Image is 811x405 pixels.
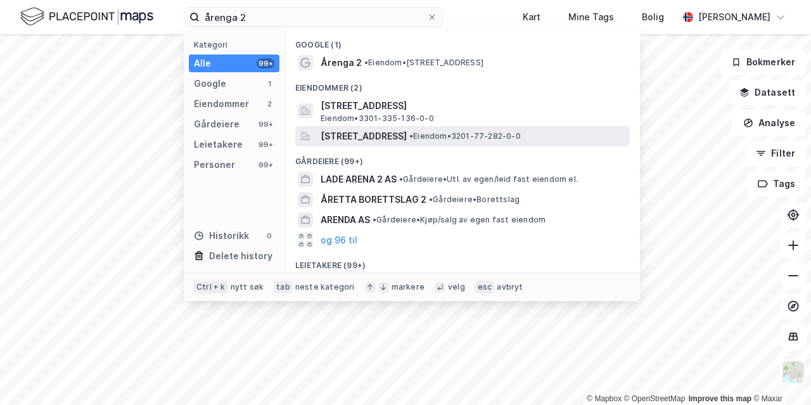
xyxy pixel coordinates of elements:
div: Google (1) [285,30,640,53]
div: avbryt [497,282,523,292]
div: Gårdeiere [194,117,239,132]
div: [PERSON_NAME] [698,10,770,25]
div: 0 [264,231,274,241]
button: Bokmerker [720,49,806,75]
div: Kategori [194,40,279,49]
button: Analyse [732,110,806,136]
div: velg [448,282,465,292]
div: Bolig [642,10,664,25]
button: Datasett [729,80,806,105]
span: LADE ARENA 2 AS [321,172,397,187]
div: Leietakere (99+) [285,250,640,273]
div: esc [475,281,495,293]
a: OpenStreetMap [624,394,686,403]
button: Tags [747,171,806,196]
a: Improve this map [689,394,751,403]
div: Gårdeiere (99+) [285,146,640,169]
span: Årenga 2 [321,55,362,70]
img: logo.f888ab2527a4732fd821a326f86c7f29.svg [20,6,153,28]
div: Eiendommer [194,96,249,112]
div: 1 [264,79,274,89]
div: neste kategori [295,282,355,292]
div: Kart [523,10,540,25]
div: Mine Tags [568,10,614,25]
span: • [364,58,368,67]
div: 99+ [257,58,274,68]
span: Eiendom • [STREET_ADDRESS] [364,58,483,68]
div: Personer [194,157,235,172]
div: 2 [264,99,274,109]
div: Eiendommer (2) [285,73,640,96]
span: Gårdeiere • Borettslag [429,195,520,205]
span: ARENDA AS [321,212,370,228]
span: • [409,131,413,141]
span: Gårdeiere • Kjøp/salg av egen fast eiendom [373,215,546,225]
div: Kontrollprogram for chat [748,344,811,405]
input: Søk på adresse, matrikkel, gårdeiere, leietakere eller personer [200,8,427,27]
div: Historikk [194,228,249,243]
span: ÅRETTA BORETTSLAG 2 [321,192,426,207]
a: Mapbox [587,394,622,403]
span: • [373,215,376,224]
div: markere [392,282,425,292]
div: 99+ [257,139,274,150]
div: Alle [194,56,211,71]
span: Eiendom • 3301-335-136-0-0 [321,113,434,124]
div: 99+ [257,160,274,170]
span: Eiendom • 3201-77-282-0-0 [409,131,521,141]
span: [STREET_ADDRESS] [321,98,625,113]
span: Gårdeiere • Utl. av egen/leid fast eiendom el. [399,174,578,184]
span: • [429,195,433,204]
button: og 96 til [321,233,357,248]
div: 99+ [257,119,274,129]
div: Delete history [209,248,272,264]
button: Filter [745,141,806,166]
div: Google [194,76,226,91]
iframe: Chat Widget [748,344,811,405]
span: [STREET_ADDRESS] [321,129,407,144]
div: tab [274,281,293,293]
div: Leietakere [194,137,243,152]
span: • [399,174,403,184]
div: Ctrl + k [194,281,228,293]
div: nytt søk [231,282,264,292]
